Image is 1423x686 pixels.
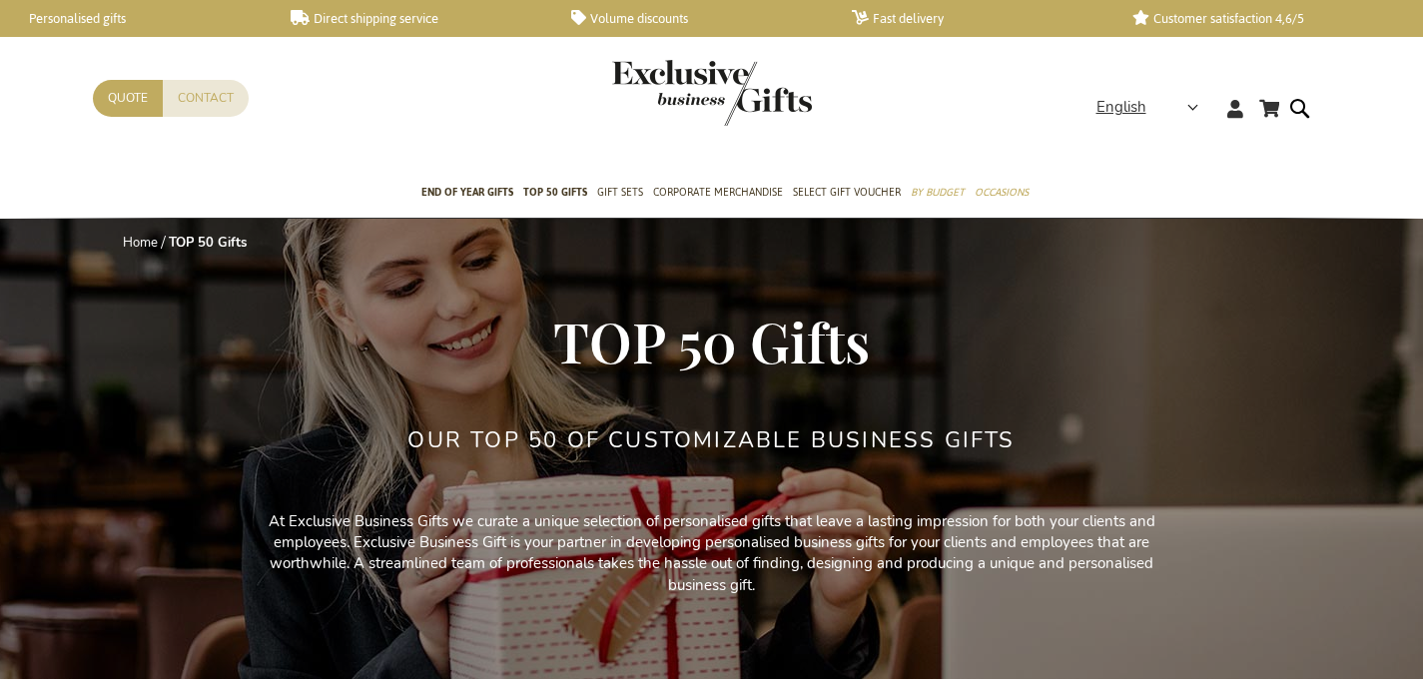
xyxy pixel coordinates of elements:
a: Home [123,234,158,252]
a: Gift Sets [597,169,643,219]
a: Corporate Merchandise [653,169,783,219]
span: TOP 50 Gifts [553,304,870,377]
span: Select Gift Voucher [793,182,901,203]
a: End of year gifts [421,169,513,219]
span: By Budget [911,182,965,203]
a: store logo [612,60,712,126]
a: Direct shipping service [291,10,539,27]
a: TOP 50 Gifts [523,169,587,219]
a: Fast delivery [852,10,1100,27]
p: At Exclusive Business Gifts we curate a unique selection of personalised gifts that leave a lasti... [263,511,1161,597]
img: Exclusive Business gifts logo [612,60,812,126]
strong: TOP 50 Gifts [169,234,247,252]
a: By Budget [911,169,965,219]
span: Gift Sets [597,182,643,203]
h2: Our TOP 50 of Customizable Business Gifts [407,428,1015,452]
span: TOP 50 Gifts [523,182,587,203]
span: English [1096,96,1146,119]
span: End of year gifts [421,182,513,203]
span: Corporate Merchandise [653,182,783,203]
span: Occasions [975,182,1029,203]
a: Occasions [975,169,1029,219]
a: Select Gift Voucher [793,169,901,219]
a: Volume discounts [571,10,820,27]
a: Customer satisfaction 4,6/5 [1132,10,1381,27]
a: Contact [163,80,249,117]
a: Quote [93,80,163,117]
a: Personalised gifts [10,10,259,27]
